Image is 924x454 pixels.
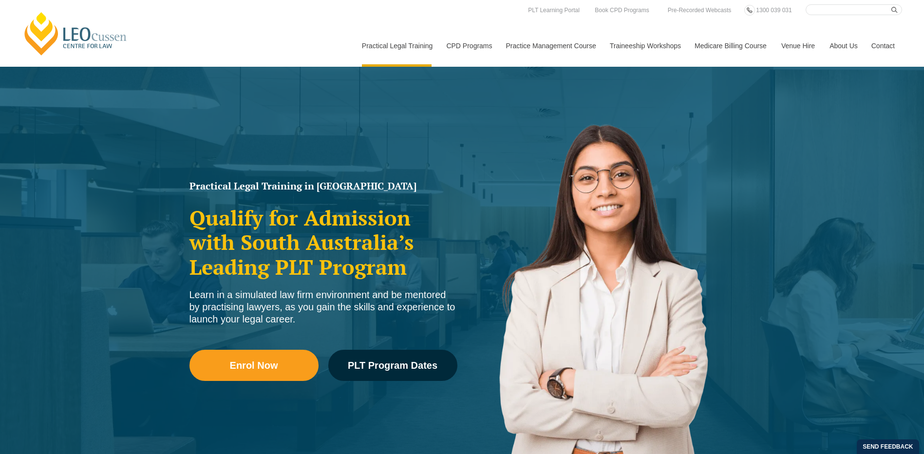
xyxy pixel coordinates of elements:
[665,5,734,16] a: Pre-Recorded Webcasts
[774,25,822,67] a: Venue Hire
[603,25,687,67] a: Traineeship Workshops
[526,5,582,16] a: PLT Learning Portal
[328,350,457,381] a: PLT Program Dates
[189,350,319,381] a: Enrol Now
[687,25,774,67] a: Medicare Billing Course
[22,11,130,57] a: [PERSON_NAME] Centre for Law
[859,389,900,430] iframe: LiveChat chat widget
[756,7,792,14] span: 1300 039 031
[499,25,603,67] a: Practice Management Course
[189,206,457,279] h2: Qualify for Admission with South Australia’s Leading PLT Program
[592,5,651,16] a: Book CPD Programs
[355,25,439,67] a: Practical Legal Training
[348,360,437,370] span: PLT Program Dates
[864,25,902,67] a: Contact
[439,25,498,67] a: CPD Programs
[189,181,457,191] h1: Practical Legal Training in [GEOGRAPHIC_DATA]
[754,5,794,16] a: 1300 039 031
[189,289,457,325] div: Learn in a simulated law firm environment and be mentored by practising lawyers, as you gain the ...
[230,360,278,370] span: Enrol Now
[822,25,864,67] a: About Us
